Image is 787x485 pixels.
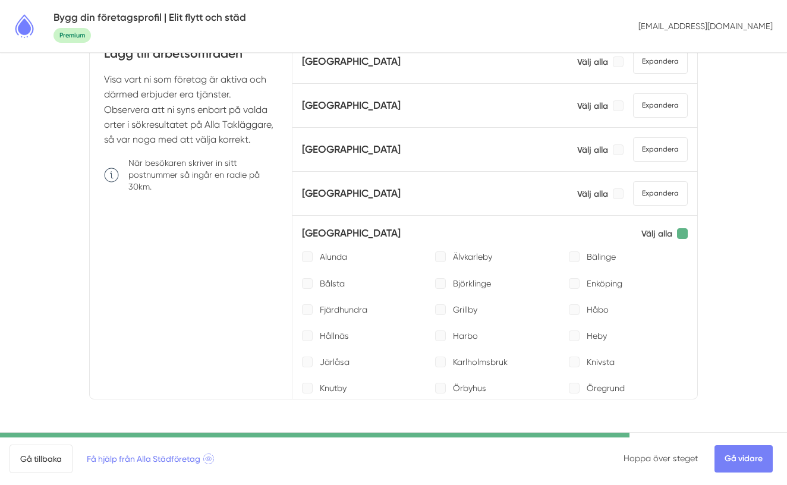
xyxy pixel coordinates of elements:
p: När besökaren skriver in sitt postnummer så ingår en radie på 30km. [128,157,278,193]
p: Hållnäs [320,330,349,342]
p: Karlholmsbruk [453,356,508,368]
h5: [GEOGRAPHIC_DATA] [302,141,401,158]
p: Välj alla [577,56,608,68]
span: Få hjälp från Alla Städföretag [87,452,214,465]
p: Välj alla [577,100,608,112]
a: Gå tillbaka [10,445,73,473]
p: [EMAIL_ADDRESS][DOMAIN_NAME] [634,15,777,37]
span: Expandera [633,93,688,118]
span: Expandera [633,49,688,74]
p: Välj alla [577,188,608,200]
p: Välj alla [641,228,672,240]
p: Harbo [453,330,478,342]
p: Grillby [453,304,477,316]
p: Bålsta [320,278,345,289]
p: Örbyhus [453,382,486,394]
h5: [GEOGRAPHIC_DATA] [302,53,401,70]
a: Gå vidare [714,445,773,473]
p: Järlåsa [320,356,350,368]
h5: [GEOGRAPHIC_DATA] [302,185,401,201]
h5: Bygg din företagsprofil | Elit flytt och städ [53,10,246,26]
span: Expandera [633,181,688,206]
p: Alunda [320,251,347,263]
p: Knivsta [587,356,615,368]
span: Premium [53,28,91,43]
h5: [GEOGRAPHIC_DATA] [302,97,401,114]
p: Enköping [587,278,622,289]
span: Expandera [633,137,688,162]
p: Heby [587,330,607,342]
p: Knutby [320,382,347,394]
a: Hoppa över steget [624,453,698,463]
h5: [GEOGRAPHIC_DATA] [302,225,401,241]
p: Välj alla [577,144,608,156]
p: Håbo [587,304,609,316]
p: Öregrund [587,382,625,394]
p: Älvkarleby [453,251,492,263]
p: Björklinge [453,278,491,289]
h4: Lägg till arbetsområden [104,45,278,71]
img: Alla Städföretag [10,11,39,41]
p: Visa vart ni som företag är aktiva och därmed erbjuder era tjänster. Observera att ni syns enbart... [104,72,278,147]
p: Fjärdhundra [320,304,367,316]
p: Bälinge [587,251,616,263]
